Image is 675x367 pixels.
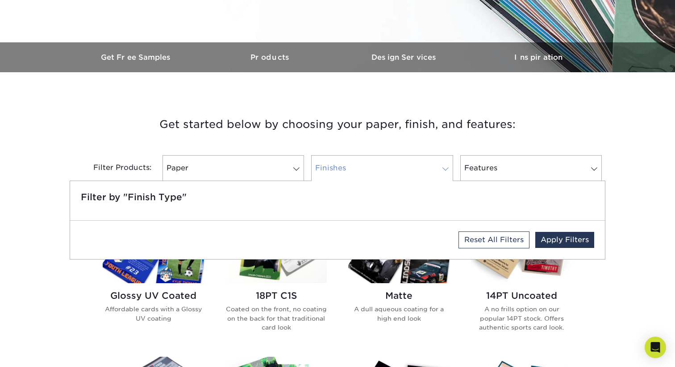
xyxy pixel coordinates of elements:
[471,53,605,62] h3: Inspiration
[204,42,337,72] a: Products
[471,213,572,346] a: 14PT Uncoated Trading Cards 14PT Uncoated A no frills option on our popular 14PT stock. Offers au...
[471,290,572,301] h2: 14PT Uncoated
[535,232,594,248] a: Apply Filters
[337,42,471,72] a: Design Services
[76,104,599,144] h3: Get started below by choosing your paper, finish, and features:
[70,53,204,62] h3: Get Free Samples
[348,305,450,323] p: A dull aqueous coating for a high end look
[204,53,337,62] h3: Products
[162,155,304,181] a: Paper
[337,53,471,62] h3: Design Services
[471,42,605,72] a: Inspiration
[103,213,204,346] a: Glossy UV Coated Trading Cards Glossy UV Coated Affordable cards with a Glossy UV coating
[81,192,594,202] h5: Filter by "Finish Type"
[225,213,327,346] a: 18PT C1S Trading Cards 18PT C1S Coated on the front, no coating on the back for that traditional ...
[348,290,450,301] h2: Matte
[311,155,453,181] a: Finishes
[70,155,159,181] div: Filter Products:
[2,340,76,364] iframe: Google Customer Reviews
[225,305,327,332] p: Coated on the front, no coating on the back for that traditional card look
[70,42,204,72] a: Get Free Samples
[348,213,450,346] a: Matte Trading Cards Matte A dull aqueous coating for a high end look
[460,155,602,181] a: Features
[458,231,529,248] a: Reset All Filters
[645,337,666,358] div: Open Intercom Messenger
[225,290,327,301] h2: 18PT C1S
[471,305,572,332] p: A no frills option on our popular 14PT stock. Offers authentic sports card look.
[103,290,204,301] h2: Glossy UV Coated
[103,305,204,323] p: Affordable cards with a Glossy UV coating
